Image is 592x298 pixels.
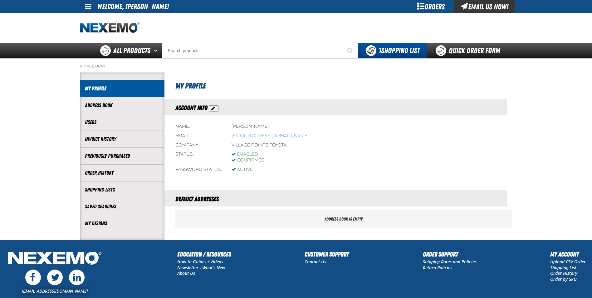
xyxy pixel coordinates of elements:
[22,288,88,294] a: [EMAIL_ADDRESS][DOMAIN_NAME]
[423,265,452,271] a: Return Policies
[175,104,208,112] span: Account Info
[6,250,103,268] img: Nexemo Logo
[550,250,586,259] h2: My Account
[423,259,477,265] a: Shipping Rates and Policies
[550,259,586,265] a: Upload CSV Order
[175,124,222,130] div: Name
[379,46,381,55] strong: 1
[343,43,358,58] button: Start Searching
[177,270,195,276] a: About Us
[232,157,265,163] div: Confirmed
[175,142,222,148] div: Company
[232,151,265,157] div: Enabled
[175,133,222,139] div: Email
[85,203,160,210] a: Saved Searches
[175,210,512,228] div: Address book is empty
[85,119,160,126] a: Users
[550,276,577,282] a: Order by SKU
[427,43,512,58] a: Quick Order Form
[358,43,427,58] button: You have 1 Shopping List. Open to view details
[305,250,349,259] h2: Customer Support
[232,133,309,138] bdo: [EMAIL_ADDRESS][DOMAIN_NAME]
[80,64,106,69] a: My Account
[175,167,222,173] div: Password status
[85,136,160,143] a: Invoice History
[85,169,160,176] a: Order History
[423,250,477,259] h2: Order Support
[232,124,269,130] div: [PERSON_NAME]
[152,43,162,58] button: Open All Products pages
[209,105,218,112] button: Action Edit Account Information
[175,195,219,203] span: Default Addresses
[550,265,576,271] a: Shopping List
[232,142,287,148] div: Village Pointe Toyota
[379,46,420,55] span: Shopping List
[85,220,160,227] a: My Designs
[85,85,160,92] a: My Profile
[232,133,309,138] a: Opens a default email client to write an email to mmartin@vtaig.com
[113,45,150,56] span: All Products
[85,102,160,109] a: Address Book
[232,167,253,173] div: Active
[85,152,160,160] a: Previously Purchased
[85,186,160,193] a: Shopping Lists
[80,22,139,33] a: Home
[177,265,225,271] a: Newsletter - What's New
[80,64,512,69] nav: Breadcrumbs
[177,250,231,259] h2: Education / Resources
[162,43,358,58] input: Search
[175,82,206,90] span: My Profile
[550,270,577,276] a: Order History
[80,22,139,33] img: Nexemo logo
[177,259,223,265] a: How to Guides / Videos
[305,259,326,265] a: Contact Us
[175,151,222,163] div: Status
